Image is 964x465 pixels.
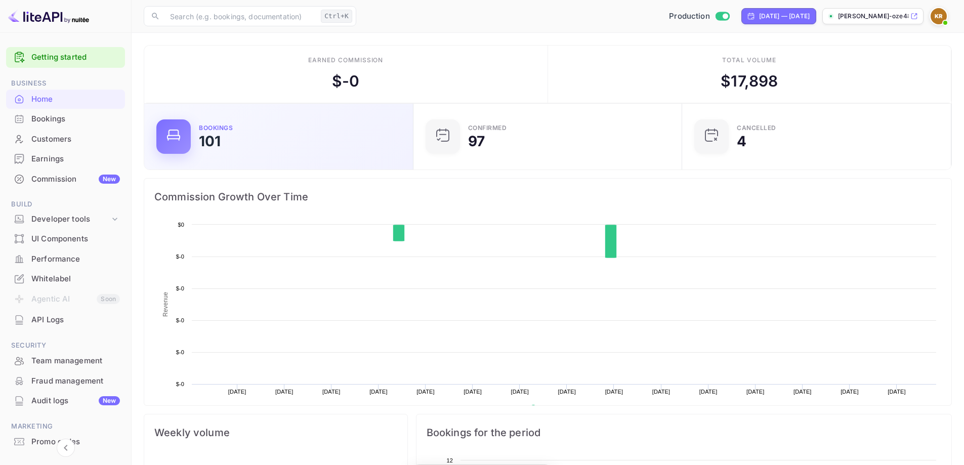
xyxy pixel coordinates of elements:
[6,47,125,68] div: Getting started
[31,214,110,225] div: Developer tools
[162,292,169,317] text: Revenue
[31,253,120,265] div: Performance
[176,381,184,387] text: $-0
[31,375,120,387] div: Fraud management
[6,269,125,289] div: Whitelabel
[31,273,120,285] div: Whitelabel
[759,12,810,21] div: [DATE] — [DATE]
[737,125,776,131] div: CANCELLED
[6,149,125,168] a: Earnings
[6,109,125,128] a: Bookings
[6,310,125,330] div: API Logs
[699,389,718,395] text: [DATE]
[31,355,120,367] div: Team management
[99,396,120,405] div: New
[6,170,125,188] a: CommissionNew
[178,222,184,228] text: $0
[652,389,670,395] text: [DATE]
[416,389,435,395] text: [DATE]
[558,389,576,395] text: [DATE]
[308,56,383,65] div: Earned commission
[6,432,125,451] a: Promo codes
[31,233,120,245] div: UI Components
[31,174,120,185] div: Commission
[6,130,125,149] div: Customers
[6,249,125,268] a: Performance
[176,349,184,355] text: $-0
[6,391,125,410] a: Audit logsNew
[31,52,120,63] a: Getting started
[31,395,120,407] div: Audit logs
[332,70,359,93] div: $ -0
[6,210,125,228] div: Developer tools
[275,389,294,395] text: [DATE]
[31,436,120,448] div: Promo codes
[888,389,906,395] text: [DATE]
[746,389,765,395] text: [DATE]
[6,249,125,269] div: Performance
[464,389,482,395] text: [DATE]
[6,432,125,452] div: Promo codes
[176,253,184,260] text: $-0
[669,11,710,22] span: Production
[6,421,125,432] span: Marketing
[31,94,120,105] div: Home
[838,12,908,21] p: [PERSON_NAME]-oze48.[PERSON_NAME]...
[468,134,485,148] div: 97
[6,340,125,351] span: Security
[793,389,812,395] text: [DATE]
[99,175,120,184] div: New
[6,90,125,109] div: Home
[8,8,89,24] img: LiteAPI logo
[722,56,776,65] div: Total volume
[31,113,120,125] div: Bookings
[57,439,75,457] button: Collapse navigation
[6,130,125,148] a: Customers
[6,90,125,108] a: Home
[6,149,125,169] div: Earnings
[721,70,778,93] div: $ 17,898
[369,389,388,395] text: [DATE]
[446,457,453,463] text: 12
[931,8,947,24] img: Kobus Roux
[841,389,859,395] text: [DATE]
[176,285,184,291] text: $-0
[427,425,941,441] span: Bookings for the period
[540,405,566,412] text: Revenue
[737,134,746,148] div: 4
[6,78,125,89] span: Business
[31,134,120,145] div: Customers
[6,351,125,371] div: Team management
[31,153,120,165] div: Earnings
[31,314,120,326] div: API Logs
[199,125,233,131] div: Bookings
[6,351,125,370] a: Team management
[665,11,733,22] div: Switch to Sandbox mode
[6,371,125,390] a: Fraud management
[605,389,623,395] text: [DATE]
[6,109,125,129] div: Bookings
[322,389,341,395] text: [DATE]
[6,391,125,411] div: Audit logsNew
[6,170,125,189] div: CommissionNew
[511,389,529,395] text: [DATE]
[6,229,125,249] div: UI Components
[154,425,397,441] span: Weekly volume
[6,199,125,210] span: Build
[154,189,941,205] span: Commission Growth Over Time
[6,229,125,248] a: UI Components
[6,371,125,391] div: Fraud management
[321,10,352,23] div: Ctrl+K
[164,6,317,26] input: Search (e.g. bookings, documentation)
[199,134,221,148] div: 101
[176,317,184,323] text: $-0
[228,389,246,395] text: [DATE]
[6,310,125,329] a: API Logs
[6,269,125,288] a: Whitelabel
[468,125,507,131] div: Confirmed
